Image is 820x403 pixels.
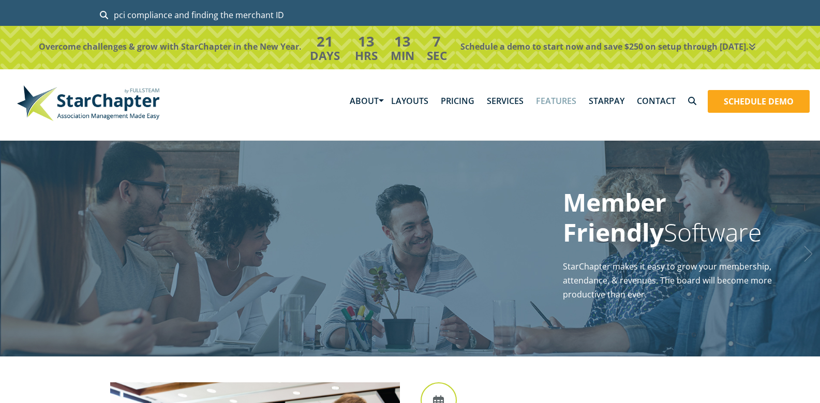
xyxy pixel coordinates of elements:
[708,91,809,112] a: Schedule Demo
[460,41,802,52] p: Schedule a demo to start now and save $250 on setup through [DATE].
[631,85,682,117] a: Contact
[804,238,820,264] a: Next
[583,85,631,117] a: StarPay
[530,85,583,117] a: Features
[8,41,302,52] p: Overcome challenges & grow with StarChapter in the New Year.
[10,80,166,126] img: StarChapter-with-Tagline-Main-500.jpg
[563,260,797,302] p: StarChapter makes it easy to grow your membership, attendance, & revenues. The board will become ...
[421,31,453,52] h3: 7
[481,85,530,117] a: Services
[563,185,666,249] strong: Member Friendly
[435,85,481,117] a: Pricing
[563,187,797,247] h1: Software
[348,47,384,65] h4: Hrs
[348,31,384,52] h3: 13
[421,47,453,65] h4: Sec
[384,47,421,65] h4: Min
[385,85,435,117] a: Layouts
[384,31,421,52] h3: 13
[302,31,348,52] h3: 21
[302,47,348,65] h4: Days
[344,85,385,117] a: About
